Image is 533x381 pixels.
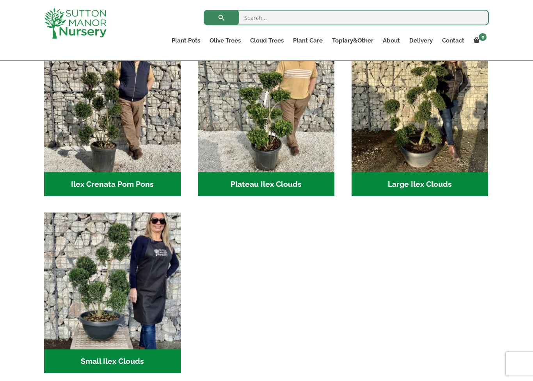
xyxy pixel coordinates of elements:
a: Visit product category Large Ilex Clouds [352,35,489,196]
a: Visit product category Small Ilex Clouds [44,213,181,373]
img: Large Ilex Clouds [352,35,489,172]
a: Cloud Trees [245,35,288,46]
h2: Plateau Ilex Clouds [198,172,335,197]
a: Visit product category Plateau Ilex Clouds [198,35,335,196]
a: Visit product category Ilex Crenata Pom Pons [44,35,181,196]
a: Topiary&Other [327,35,378,46]
a: Contact [437,35,469,46]
img: Ilex Crenata Pom Pons [44,35,181,172]
a: Plant Care [288,35,327,46]
h2: Large Ilex Clouds [352,172,489,197]
img: Plateau Ilex Clouds [198,35,335,172]
img: logo [44,8,107,39]
h2: Ilex Crenata Pom Pons [44,172,181,197]
h2: Small Ilex Clouds [44,349,181,374]
a: Delivery [405,35,437,46]
img: Small Ilex Clouds [44,213,181,349]
input: Search... [204,10,489,25]
span: 0 [479,33,487,41]
a: Olive Trees [205,35,245,46]
a: About [378,35,405,46]
a: Plant Pots [167,35,205,46]
a: 0 [469,35,489,46]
